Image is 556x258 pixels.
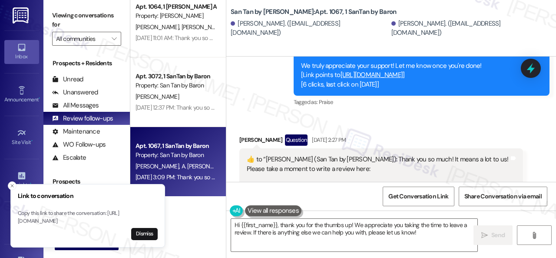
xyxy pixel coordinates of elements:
[31,138,33,144] span: •
[52,75,83,84] div: Unread
[13,7,30,23] img: ResiDesk Logo
[182,23,225,31] span: [PERSON_NAME]
[18,191,158,201] h3: Link to conversation
[4,168,39,192] a: Insights •
[4,211,39,235] a: Buildings
[301,24,536,89] div: Thank you so much! It means a lot to us! Please take a moment to write a review here: We truly ap...
[473,225,513,245] button: Send
[388,192,448,201] span: Get Conversation Link
[383,187,454,206] button: Get Conversation Link
[391,19,550,38] div: [PERSON_NAME]. ([EMAIL_ADDRESS][DOMAIN_NAME])
[52,153,86,162] div: Escalate
[52,88,98,97] div: Unanswered
[39,95,40,101] span: •
[136,93,179,101] span: [PERSON_NAME]
[231,7,396,17] b: San Tan by [PERSON_NAME]: Apt. 1067, 1 SanTan by Baron
[18,210,158,225] p: Copy this link to share the conversation: [URL][DOMAIN_NAME]
[52,101,99,110] div: All Messages
[285,134,308,145] div: Question
[310,135,346,144] div: [DATE] 2:27 PM
[491,231,505,240] span: Send
[294,96,549,108] div: Tagged as:
[131,228,158,240] button: Dismiss
[4,126,39,149] a: Site Visit •
[231,219,477,251] textarea: Hi {{first_name}}, thank you for the thumbs up! We appreciate you taking the time to leave a revi...
[136,2,216,11] div: Apt. 1064, 1 [PERSON_NAME] Apts LLC
[43,59,130,68] div: Prospects + Residents
[52,127,100,136] div: Maintenance
[136,11,216,20] div: Property: [PERSON_NAME]
[112,35,116,42] i: 
[4,40,39,64] a: Inbox
[52,114,113,123] div: Review follow-ups
[136,151,216,160] div: Property: San Tan by Baron
[136,72,216,81] div: Apt. 3072, 1 SanTan by Baron
[247,155,509,229] div: ​👍​ to “ [PERSON_NAME] (San Tan by [PERSON_NAME]): Thank you so much! It means a lot to us! Pleas...
[182,162,231,170] span: A. [PERSON_NAME]
[481,232,488,239] i: 
[136,141,216,151] div: Apt. 1067, 1 SanTan by Baron
[52,140,106,149] div: WO Follow-ups
[56,32,107,46] input: All communities
[464,192,542,201] span: Share Conversation via email
[231,19,389,38] div: [PERSON_NAME]. ([EMAIL_ADDRESS][DOMAIN_NAME])
[52,9,121,32] label: Viewing conversations for
[136,23,182,31] span: [PERSON_NAME]
[459,187,547,206] button: Share Conversation via email
[136,162,182,170] span: [PERSON_NAME]
[319,98,333,106] span: Praise
[136,173,526,181] div: [DATE] 3:09 PM: Thank you so much for the kind words, [PERSON_NAME]! We truly appreciate you taki...
[43,177,130,186] div: Prospects
[341,70,403,79] a: [URL][DOMAIN_NAME]
[136,81,216,90] div: Property: San Tan by Baron
[531,232,537,239] i: 
[239,134,523,148] div: [PERSON_NAME]
[8,181,17,190] button: Close toast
